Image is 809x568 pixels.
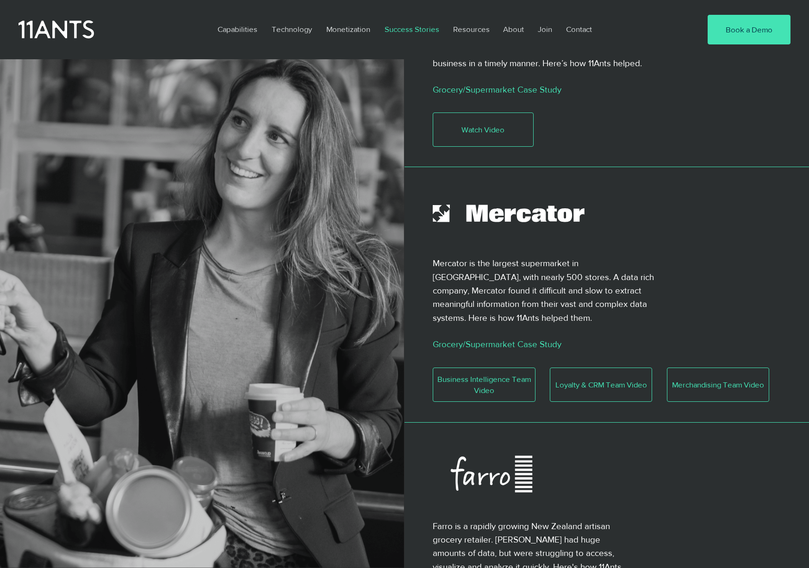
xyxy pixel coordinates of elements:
[726,24,772,35] span: Book a Demo
[433,368,535,402] a: Business Intelligence Team Video
[667,368,770,402] a: Merchandising Team Video
[496,19,531,40] a: About
[533,19,557,40] p: Join
[672,379,764,390] span: Merchandising Team Video
[319,19,378,40] a: Monetization
[531,19,559,40] a: Join
[446,19,496,40] a: Resources
[555,379,647,390] span: Loyalty & CRM Team Video
[267,19,317,40] p: Technology
[708,15,790,44] a: Book a Demo
[561,19,597,40] p: Contact
[448,19,494,40] p: Resources
[433,374,535,396] span: Business Intelligence Team Video
[211,19,265,40] a: Capabilities
[550,368,653,402] a: Loyalty & CRM Team Video
[433,336,736,353] p: Grocery/Supermarket Case Study
[211,19,679,40] nav: Site
[378,19,446,40] a: Success Stories
[433,85,561,94] a: Grocery/Supermarket Case Study
[559,19,600,40] a: Contact
[461,124,504,135] span: Watch Video
[498,19,529,40] p: About
[322,19,375,40] p: Monetization
[433,256,660,325] p: Mercator is the largest supermarket in [GEOGRAPHIC_DATA], with nearly 500 stores. A data rich com...
[380,19,444,40] p: Success Stories
[213,19,262,40] p: Capabilities
[265,19,319,40] a: Technology
[433,112,534,147] a: Watch Video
